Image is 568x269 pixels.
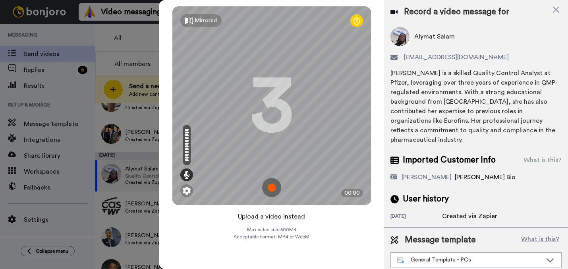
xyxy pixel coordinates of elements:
[524,155,562,165] div: What is this?
[519,234,562,246] button: What is this?
[250,76,294,135] div: 3
[397,257,405,263] img: nextgen-template.svg
[262,178,281,197] img: ic_record_start.svg
[404,52,509,62] span: [EMAIL_ADDRESS][DOMAIN_NAME]
[390,213,442,221] div: [DATE]
[442,211,497,221] div: Created via Zapier
[247,226,296,233] span: Max video size: 500 MB
[236,211,307,222] button: Upload a video instead
[234,234,309,240] span: Acceptable format: MP4 or WebM
[390,68,562,145] div: [PERSON_NAME] is a skilled Quality Control Analyst at Pfizer, leveraging over three years of expe...
[403,193,449,205] span: User history
[403,154,496,166] span: Imported Customer Info
[402,172,452,182] div: [PERSON_NAME]
[341,189,363,197] div: 00:00
[397,256,542,264] div: General Template - PCs
[183,187,191,195] img: ic_gear.svg
[455,174,516,180] span: [PERSON_NAME] Bio
[405,234,476,246] span: Message template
